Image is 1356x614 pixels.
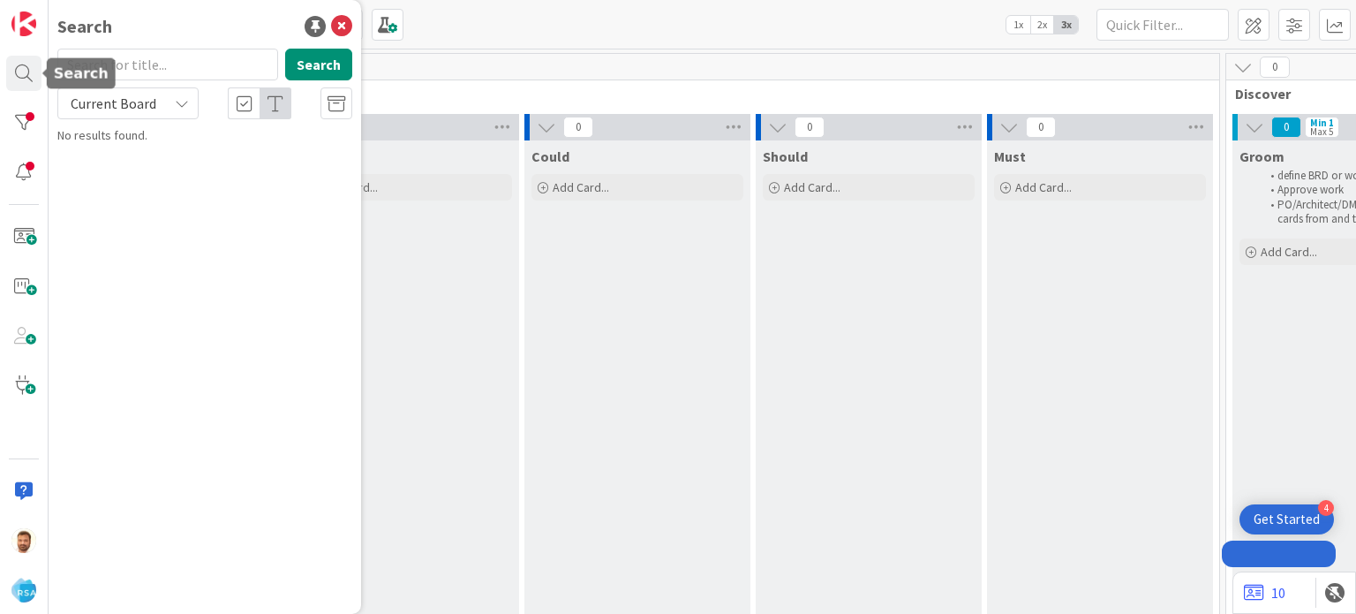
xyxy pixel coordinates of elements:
[784,179,840,195] span: Add Card...
[563,117,593,138] span: 0
[1030,16,1054,34] span: 2x
[71,95,156,112] span: Current Board
[1096,9,1229,41] input: Quick Filter...
[1244,582,1285,603] a: 10
[1015,179,1072,195] span: Add Card...
[553,179,609,195] span: Add Card...
[1318,500,1334,516] div: 4
[994,148,1026,165] span: Must
[11,11,36,36] img: Visit kanbanzone.com
[285,49,352,80] button: Search
[11,578,36,603] img: avatar
[57,49,278,80] input: Search for title...
[795,117,825,138] span: 0
[1261,244,1317,260] span: Add Card...
[1239,148,1284,165] span: Groom
[763,148,808,165] span: Should
[531,148,569,165] span: Could
[1006,16,1030,34] span: 1x
[1239,504,1334,534] div: Open Get Started checklist, remaining modules: 4
[11,528,36,553] img: AS
[1271,117,1301,138] span: 0
[1054,16,1078,34] span: 3x
[1254,511,1320,528] div: Get Started
[54,65,109,82] h5: Search
[64,85,1197,102] span: Product Backlog
[1310,118,1334,127] div: Min 1
[1310,127,1333,136] div: Max 5
[1026,117,1056,138] span: 0
[1260,57,1290,78] span: 0
[57,126,352,145] div: No results found.
[57,13,112,40] div: Search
